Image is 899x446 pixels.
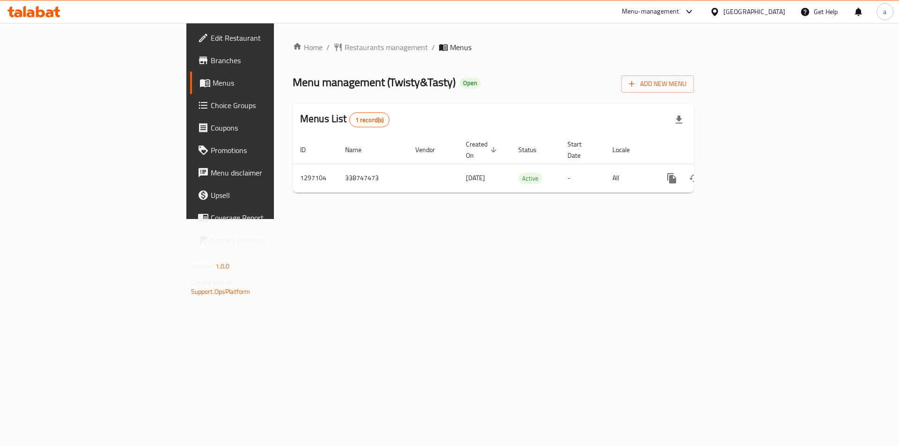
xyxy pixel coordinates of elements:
[215,260,230,272] span: 1.0.0
[415,144,447,155] span: Vendor
[432,42,435,53] li: /
[300,112,390,127] h2: Menus List
[190,117,337,139] a: Coupons
[190,161,337,184] a: Menu disclaimer
[191,285,251,298] a: Support.OpsPlatform
[668,109,690,131] div: Export file
[190,27,337,49] a: Edit Restaurant
[661,167,683,190] button: more
[466,172,485,184] span: [DATE]
[190,184,337,206] a: Upsell
[211,122,329,133] span: Coupons
[190,72,337,94] a: Menus
[211,32,329,44] span: Edit Restaurant
[883,7,886,17] span: a
[213,77,329,88] span: Menus
[211,234,329,246] span: Grocery Checklist
[333,42,428,53] a: Restaurants management
[300,144,318,155] span: ID
[211,145,329,156] span: Promotions
[338,164,408,192] td: 338747473
[518,173,542,184] span: Active
[450,42,472,53] span: Menus
[211,100,329,111] span: Choice Groups
[350,116,390,124] span: 1 record(s)
[191,260,214,272] span: Version:
[190,206,337,229] a: Coverage Report
[612,144,642,155] span: Locale
[190,94,337,117] a: Choice Groups
[190,229,337,251] a: Grocery Checklist
[560,164,605,192] td: -
[459,78,481,89] div: Open
[345,144,374,155] span: Name
[621,75,694,93] button: Add New Menu
[653,136,758,164] th: Actions
[349,112,390,127] div: Total records count
[518,144,549,155] span: Status
[345,42,428,53] span: Restaurants management
[191,276,234,288] span: Get support on:
[605,164,653,192] td: All
[683,167,706,190] button: Change Status
[293,72,456,93] span: Menu management ( Twisty&Tasty )
[622,6,679,17] div: Menu-management
[629,78,686,90] span: Add New Menu
[293,42,694,53] nav: breadcrumb
[190,139,337,161] a: Promotions
[459,79,481,87] span: Open
[211,55,329,66] span: Branches
[567,139,594,161] span: Start Date
[211,212,329,223] span: Coverage Report
[211,167,329,178] span: Menu disclaimer
[211,190,329,201] span: Upsell
[723,7,785,17] div: [GEOGRAPHIC_DATA]
[293,136,758,193] table: enhanced table
[466,139,500,161] span: Created On
[190,49,337,72] a: Branches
